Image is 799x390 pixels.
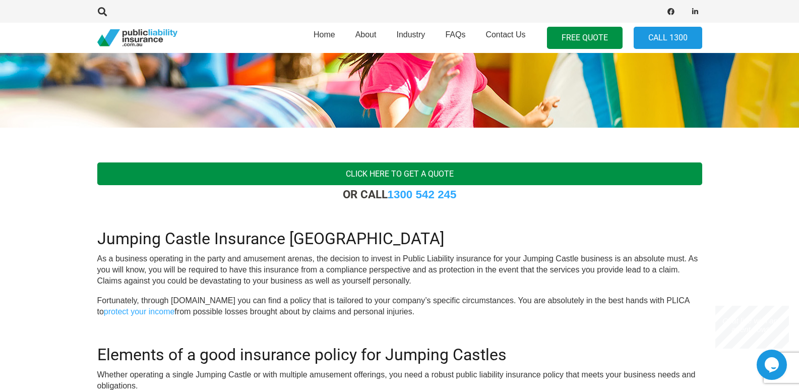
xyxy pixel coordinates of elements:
a: protect your income [104,307,175,316]
span: About [355,30,377,39]
a: Home [303,20,345,56]
a: Call 1300 [634,27,702,49]
h2: Jumping Castle Insurance [GEOGRAPHIC_DATA] [97,217,702,248]
p: As a business operating in the party and amusement arenas, the decision to invest in Public Liabi... [97,253,702,287]
span: Industry [396,30,425,39]
h2: Elements of a good insurance policy for Jumping Castles [97,333,702,364]
a: Contact Us [475,20,535,56]
a: Click here to get a quote [97,162,702,185]
a: Search [93,7,113,16]
iframe: chat widget [757,350,789,380]
a: FREE QUOTE [547,27,623,49]
a: Industry [386,20,435,56]
a: 1300 542 245 [388,188,457,201]
a: LinkedIn [688,5,702,19]
span: FAQs [445,30,465,39]
span: Home [314,30,335,39]
a: About [345,20,387,56]
a: Facebook [664,5,678,19]
iframe: chat widget [715,306,789,349]
a: FAQs [435,20,475,56]
p: Fortunately, through [DOMAIN_NAME] you can find a policy that is tailored to your company’s speci... [97,295,702,318]
strong: OR CALL [343,188,457,201]
span: Contact Us [485,30,525,39]
a: pli_logotransparent [97,29,177,47]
